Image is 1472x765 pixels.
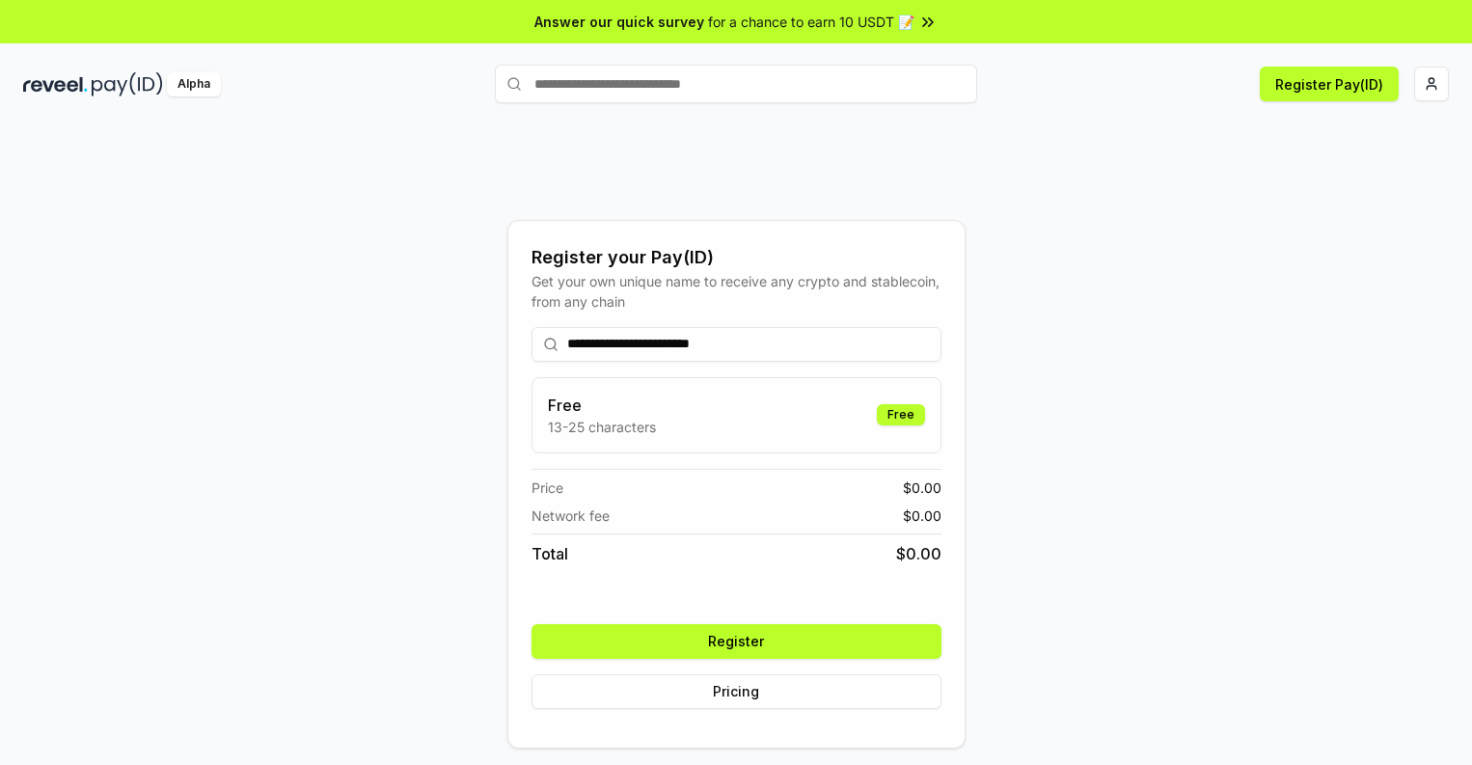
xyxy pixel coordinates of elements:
[92,72,163,96] img: pay_id
[532,542,568,565] span: Total
[1260,67,1399,101] button: Register Pay(ID)
[532,244,941,271] div: Register your Pay(ID)
[532,271,941,312] div: Get your own unique name to receive any crypto and stablecoin, from any chain
[23,72,88,96] img: reveel_dark
[532,674,941,709] button: Pricing
[896,542,941,565] span: $ 0.00
[548,417,656,437] p: 13-25 characters
[532,478,563,498] span: Price
[532,624,941,659] button: Register
[534,12,704,32] span: Answer our quick survey
[167,72,221,96] div: Alpha
[903,478,941,498] span: $ 0.00
[903,505,941,526] span: $ 0.00
[532,505,610,526] span: Network fee
[708,12,914,32] span: for a chance to earn 10 USDT 📝
[548,394,656,417] h3: Free
[877,404,925,425] div: Free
